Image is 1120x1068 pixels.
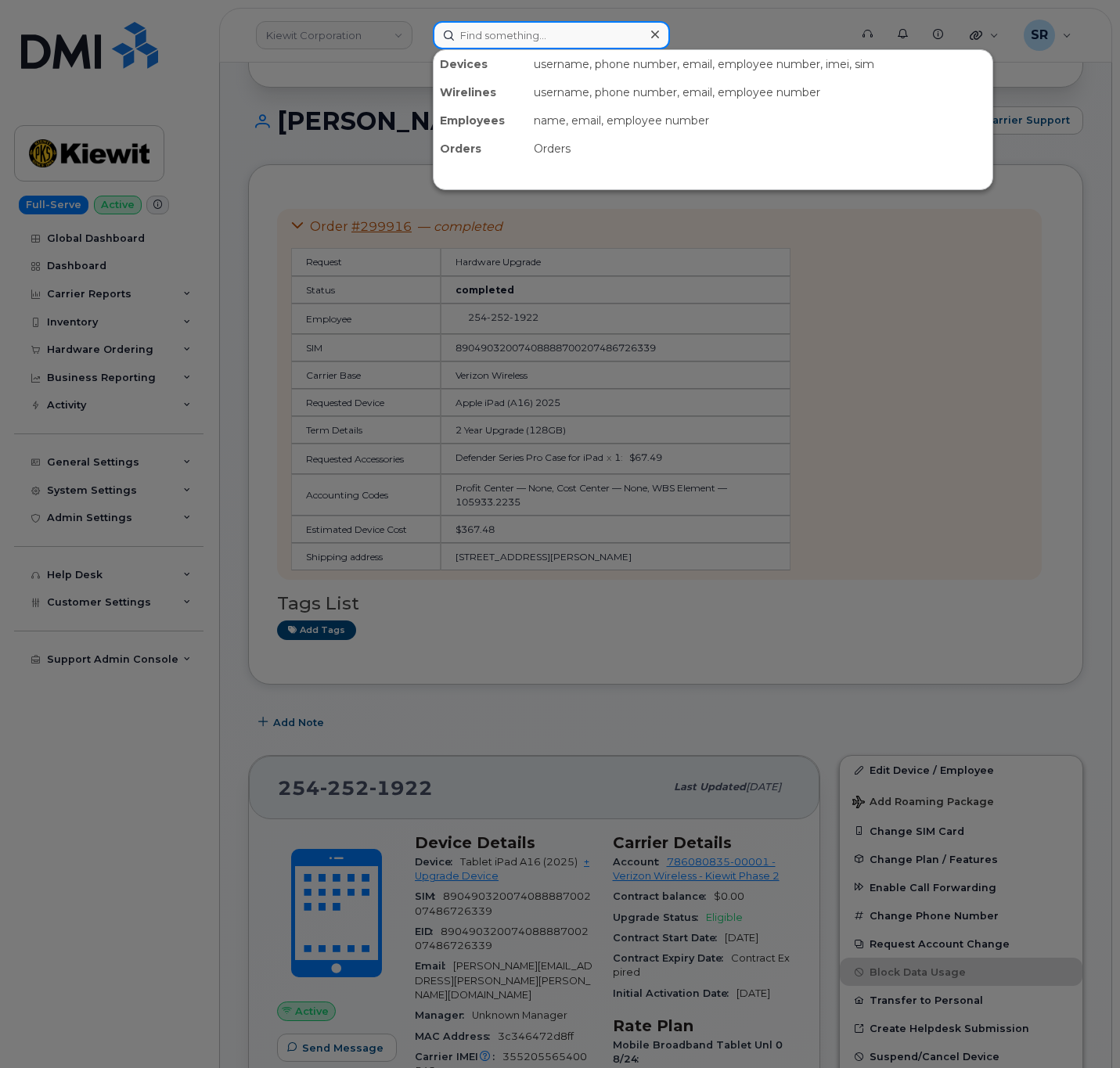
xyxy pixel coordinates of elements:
[434,106,528,135] div: Employees
[434,50,528,78] div: Devices
[528,78,992,106] div: username, phone number, email, employee number
[434,135,528,163] div: Orders
[1052,1000,1108,1056] iframe: Messenger Launcher
[528,50,992,78] div: username, phone number, email, employee number, imei, sim
[528,135,992,163] div: Orders
[433,21,670,49] input: Find something...
[434,78,528,106] div: Wirelines
[528,106,992,135] div: name, email, employee number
